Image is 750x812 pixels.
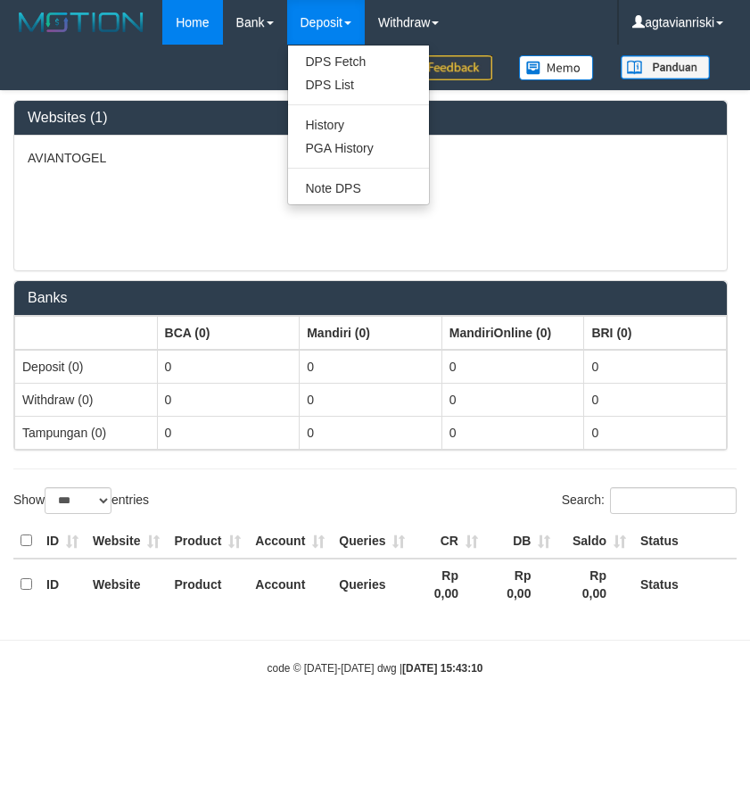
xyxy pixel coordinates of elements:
th: Group: activate to sort column ascending [584,316,727,350]
label: Show entries [13,487,149,514]
a: DPS Fetch [288,50,429,73]
a: Note DPS [288,177,429,200]
small: code © [DATE]-[DATE] dwg | [268,662,483,675]
img: panduan.png [621,55,710,79]
p: AVIANTOGEL [28,149,713,167]
th: Account [248,559,332,609]
td: 0 [300,350,442,384]
th: Group: activate to sort column ascending [300,316,442,350]
th: Rp 0,00 [557,559,633,609]
th: Rp 0,00 [485,559,557,609]
th: Account [248,524,332,559]
td: 0 [584,416,727,449]
h3: Banks [28,290,713,306]
td: 0 [584,350,727,384]
th: ID [39,559,86,609]
th: Group: activate to sort column ascending [157,316,300,350]
th: Queries [332,524,412,559]
th: Status [633,524,737,559]
td: 0 [300,416,442,449]
h3: Websites (1) [28,110,713,126]
th: Group: activate to sort column ascending [15,316,158,350]
th: Product [167,559,248,609]
input: Search: [610,487,737,514]
td: 0 [157,350,300,384]
td: 0 [441,416,584,449]
label: Search: [562,487,737,514]
th: Website [86,559,167,609]
strong: [DATE] 15:43:10 [402,662,482,675]
th: Product [167,524,248,559]
th: Status [633,559,737,609]
select: Showentries [45,487,111,514]
td: Deposit (0) [15,350,158,384]
th: DB [485,524,557,559]
a: History [288,113,429,137]
a: PGA History [288,137,429,160]
th: Saldo [557,524,633,559]
img: Button%20Memo.svg [519,55,594,80]
th: Website [86,524,167,559]
td: 0 [157,383,300,416]
th: Rp 0,00 [412,559,484,609]
th: Queries [332,559,412,609]
a: DPS List [288,73,429,96]
td: Tampungan (0) [15,416,158,449]
img: Feedback.jpg [403,55,492,80]
td: 0 [584,383,727,416]
td: 0 [441,350,584,384]
th: CR [412,524,484,559]
td: 0 [441,383,584,416]
th: ID [39,524,86,559]
img: MOTION_logo.png [13,9,149,36]
th: Group: activate to sort column ascending [441,316,584,350]
td: 0 [157,416,300,449]
td: Withdraw (0) [15,383,158,416]
td: 0 [300,383,442,416]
